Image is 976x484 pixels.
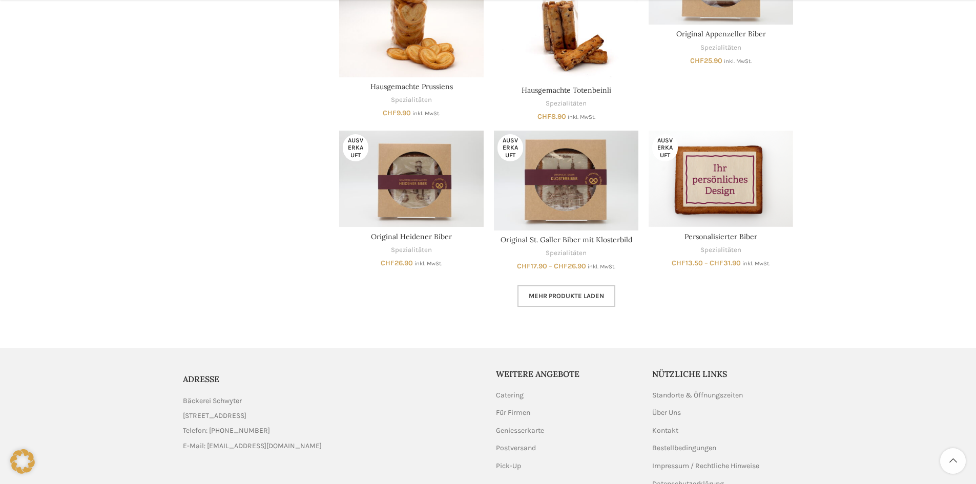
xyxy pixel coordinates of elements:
[383,109,411,117] bdi: 9.90
[568,114,595,120] small: inkl. MwSt.
[652,426,679,436] a: Kontakt
[496,368,637,380] h5: Weitere Angebote
[652,461,760,471] a: Impressum / Rechtliche Hinweise
[704,259,708,267] span: –
[700,245,741,255] a: Spezialitäten
[710,259,723,267] span: CHF
[501,235,632,244] a: Original St. Galler Biber mit Klosterbild
[546,99,587,109] a: Spezialitäten
[183,440,481,452] a: List item link
[690,56,704,65] span: CHF
[517,262,547,270] bdi: 17.90
[529,292,604,300] span: Mehr Produkte laden
[649,131,793,227] a: Personalisierter Biber
[672,259,686,267] span: CHF
[700,43,741,53] a: Spezialitäten
[494,131,638,230] a: Original St. Galler Biber mit Klosterbild
[517,285,615,307] a: Mehr Produkte laden
[496,426,545,436] a: Geniesserkarte
[652,368,794,380] h5: Nützliche Links
[381,259,413,267] bdi: 26.90
[684,232,757,241] a: Personalisierter Biber
[537,112,566,121] bdi: 8.90
[537,112,551,121] span: CHF
[940,448,966,474] a: Scroll to top button
[724,58,752,65] small: inkl. MwSt.
[381,259,394,267] span: CHF
[588,263,615,270] small: inkl. MwSt.
[517,262,531,270] span: CHF
[183,425,481,436] a: List item link
[496,390,525,401] a: Catering
[554,262,586,270] bdi: 26.90
[496,461,522,471] a: Pick-Up
[391,245,432,255] a: Spezialitäten
[652,443,717,453] a: Bestellbedingungen
[496,408,531,418] a: Für Firmen
[414,260,442,267] small: inkl. MwSt.
[339,131,484,227] a: Original Heidener Biber
[676,29,766,38] a: Original Appenzeller Biber
[183,395,242,407] span: Bäckerei Schwyter
[183,410,246,422] span: [STREET_ADDRESS]
[496,443,537,453] a: Postversand
[546,248,587,258] a: Spezialitäten
[742,260,770,267] small: inkl. MwSt.
[554,262,568,270] span: CHF
[672,259,703,267] bdi: 13.50
[371,232,452,241] a: Original Heidener Biber
[497,134,523,161] span: Ausverkauft
[652,390,744,401] a: Standorte & Öffnungszeiten
[412,110,440,117] small: inkl. MwSt.
[652,134,678,161] span: Ausverkauft
[343,134,368,161] span: Ausverkauft
[549,262,552,270] span: –
[690,56,722,65] bdi: 25.90
[383,109,397,117] span: CHF
[522,86,611,95] a: Hausgemachte Totenbeinli
[391,95,432,105] a: Spezialitäten
[652,408,682,418] a: Über Uns
[183,374,219,384] span: ADRESSE
[710,259,741,267] bdi: 31.90
[370,82,453,91] a: Hausgemachte Prussiens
